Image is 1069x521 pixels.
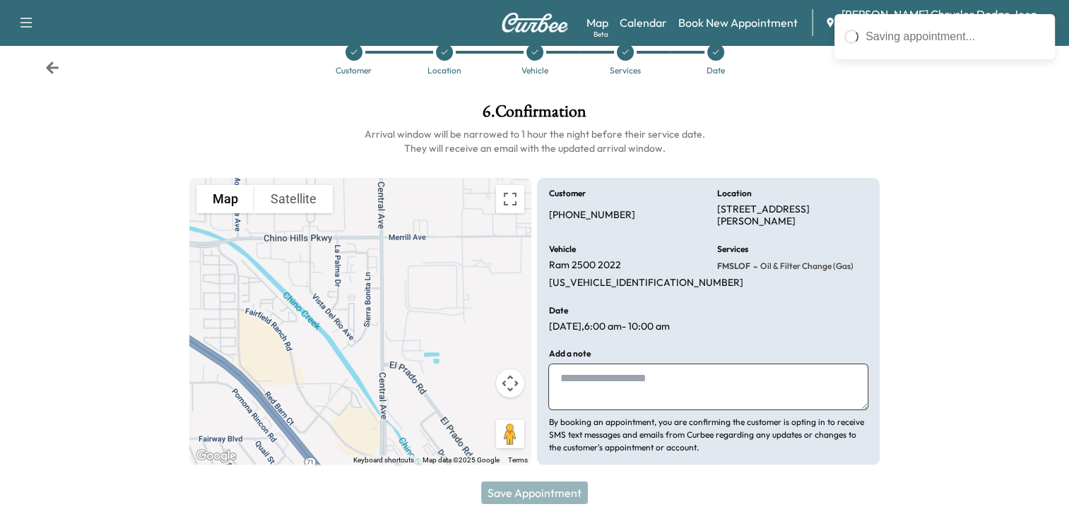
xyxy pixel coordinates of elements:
h6: Arrival window will be narrowed to 1 hour the night before their service date. They will receive ... [189,127,880,155]
a: Book New Appointment [678,14,798,31]
a: Terms (opens in new tab) [507,456,527,464]
p: Ram 2500 2022 [548,259,620,272]
div: Customer [336,66,372,75]
h6: Date [548,306,567,315]
button: Drag Pegman onto the map to open Street View [496,420,524,448]
span: [PERSON_NAME] Chrysler Dodge Jeep RAM of [GEOGRAPHIC_DATA] [841,6,1058,40]
button: Map camera controls [496,369,524,397]
button: Keyboard shortcuts [353,455,413,465]
a: Calendar [620,14,667,31]
img: Google [193,447,240,465]
h6: Vehicle [548,245,575,253]
div: Vehicle [521,66,548,75]
span: FMSLOF [717,260,750,272]
div: Location [427,66,461,75]
span: Map data ©2025 Google [422,456,499,464]
button: Show satellite imagery [254,185,333,213]
p: [DATE] , 6:00 am - 10:00 am [548,321,669,333]
h1: 6 . Confirmation [189,103,880,127]
p: [STREET_ADDRESS][PERSON_NAME] [717,203,868,228]
h6: Location [717,189,752,198]
button: Show street map [196,185,254,213]
button: Toggle fullscreen view [496,185,524,213]
div: Saving appointment... [866,28,1045,45]
p: [US_VEHICLE_IDENTIFICATION_NUMBER] [548,277,743,289]
h6: Customer [548,189,585,198]
div: Date [707,66,725,75]
h6: Services [717,245,748,253]
div: Beta [593,29,608,40]
h6: Add a note [548,349,590,358]
span: - [750,259,757,273]
img: Curbee Logo [501,13,569,32]
p: [PHONE_NUMBER] [548,209,634,222]
a: MapBeta [586,14,608,31]
div: Back [45,61,59,75]
p: By booking an appointment, you are confirming the customer is opting in to receive SMS text messa... [548,416,868,454]
a: Open this area in Google Maps (opens a new window) [193,447,240,465]
span: Oil & Filter Change (Gas) [757,260,854,272]
div: Services [610,66,641,75]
